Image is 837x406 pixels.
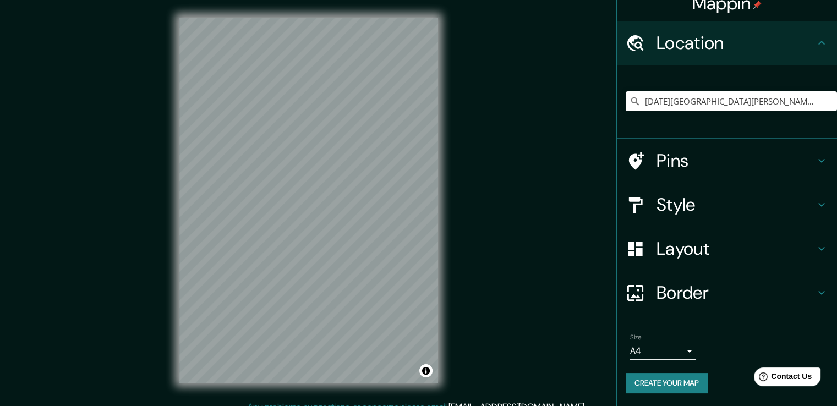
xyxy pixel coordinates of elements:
[657,194,815,216] h4: Style
[626,373,708,393] button: Create your map
[657,32,815,54] h4: Location
[626,91,837,111] input: Pick your city or area
[753,1,762,9] img: pin-icon.png
[419,364,433,377] button: Toggle attribution
[630,333,642,342] label: Size
[630,342,696,360] div: A4
[617,139,837,183] div: Pins
[617,227,837,271] div: Layout
[617,183,837,227] div: Style
[657,150,815,172] h4: Pins
[657,282,815,304] h4: Border
[617,21,837,65] div: Location
[617,271,837,315] div: Border
[179,18,438,383] canvas: Map
[739,363,825,394] iframe: Help widget launcher
[657,238,815,260] h4: Layout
